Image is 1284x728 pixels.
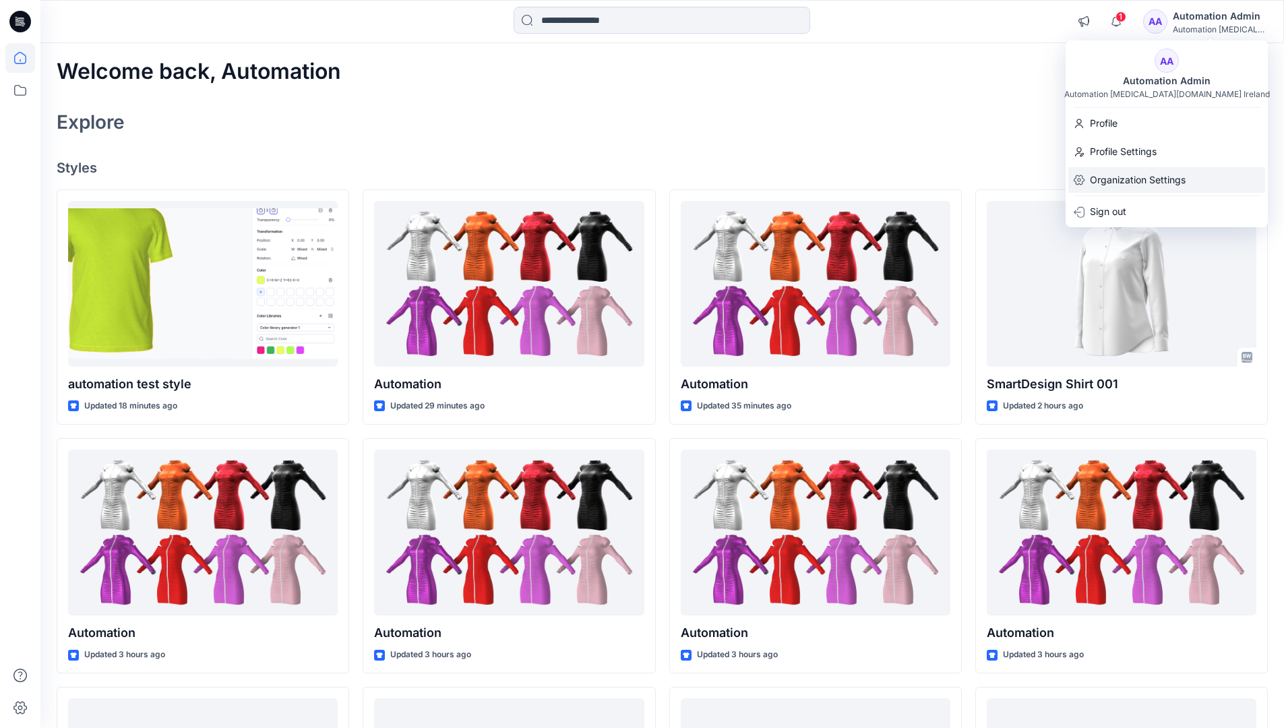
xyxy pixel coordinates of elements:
div: Automation [MEDICAL_DATA][DOMAIN_NAME] Ireland [1064,89,1270,99]
a: Automation [68,450,338,616]
p: Profile Settings [1090,139,1157,164]
p: Updated 3 hours ago [390,648,471,662]
p: Organization Settings [1090,167,1186,193]
div: Automation Admin [1115,73,1219,89]
p: Updated 3 hours ago [697,648,778,662]
h2: Welcome back, Automation [57,59,341,84]
div: Automation [MEDICAL_DATA]... [1173,24,1267,34]
div: AA [1155,49,1179,73]
p: Updated 18 minutes ago [84,399,177,413]
a: Automation [681,450,950,616]
p: Automation [374,375,644,394]
a: automation test style [68,201,338,367]
a: Profile [1066,111,1268,136]
p: Updated 3 hours ago [84,648,165,662]
p: Updated 29 minutes ago [390,399,485,413]
a: Automation [987,450,1256,616]
p: Automation [68,624,338,642]
a: Automation [374,201,644,367]
p: Updated 2 hours ago [1003,399,1083,413]
p: Automation [987,624,1256,642]
p: Updated 35 minutes ago [697,399,791,413]
a: Organization Settings [1066,167,1268,193]
a: Automation [681,201,950,367]
span: 1 [1115,11,1126,22]
a: Profile Settings [1066,139,1268,164]
p: Automation [681,375,950,394]
p: SmartDesign Shirt 001 [987,375,1256,394]
h4: Styles [57,160,1268,176]
a: Automation [374,450,644,616]
p: Sign out [1090,199,1126,224]
p: Automation [681,624,950,642]
div: Automation Admin [1173,8,1267,24]
p: Updated 3 hours ago [1003,648,1084,662]
h2: Explore [57,111,125,133]
p: Profile [1090,111,1118,136]
a: SmartDesign Shirt 001 [987,201,1256,367]
p: automation test style [68,375,338,394]
p: Automation [374,624,644,642]
div: AA [1143,9,1167,34]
